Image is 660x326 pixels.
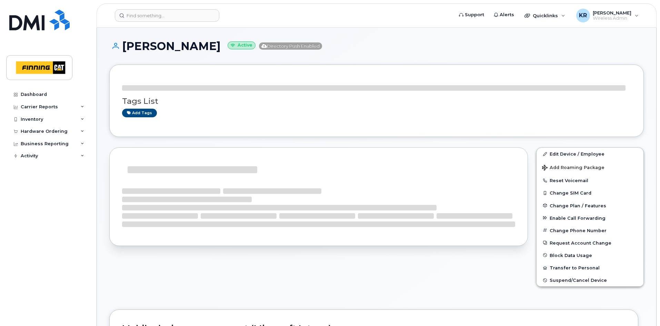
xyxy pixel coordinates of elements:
[550,203,606,208] span: Change Plan / Features
[537,148,643,160] a: Edit Device / Employee
[537,160,643,174] button: Add Roaming Package
[537,261,643,274] button: Transfer to Personal
[550,215,606,220] span: Enable Call Forwarding
[537,174,643,187] button: Reset Voicemail
[122,109,157,117] a: Add tags
[537,249,643,261] button: Block Data Usage
[550,278,607,283] span: Suspend/Cancel Device
[537,237,643,249] button: Request Account Change
[122,97,631,106] h3: Tags List
[259,42,322,50] span: Directory Push Enabled
[537,199,643,212] button: Change Plan / Features
[228,41,256,49] small: Active
[537,187,643,199] button: Change SIM Card
[109,40,644,52] h1: [PERSON_NAME]
[537,212,643,224] button: Enable Call Forwarding
[537,274,643,286] button: Suspend/Cancel Device
[537,224,643,237] button: Change Phone Number
[542,165,604,171] span: Add Roaming Package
